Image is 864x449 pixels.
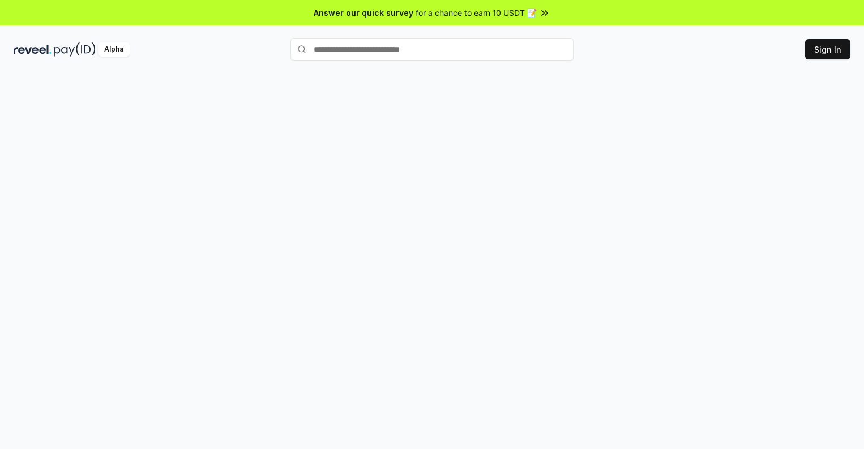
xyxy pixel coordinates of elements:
[98,42,130,57] div: Alpha
[14,42,52,57] img: reveel_dark
[416,7,537,19] span: for a chance to earn 10 USDT 📝
[314,7,413,19] span: Answer our quick survey
[805,39,850,59] button: Sign In
[54,42,96,57] img: pay_id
